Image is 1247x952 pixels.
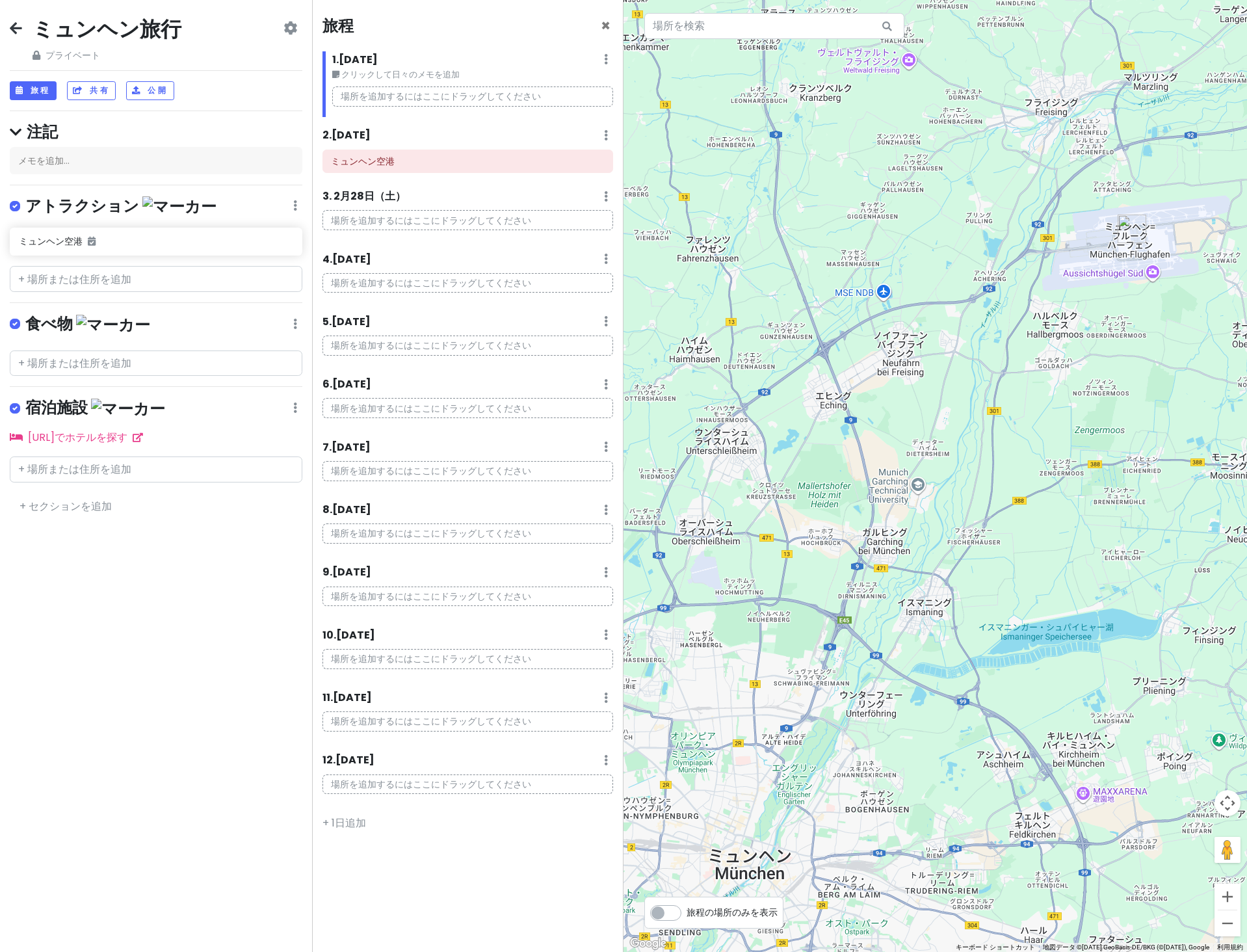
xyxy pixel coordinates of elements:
[126,81,174,100] button: 公開
[601,15,610,36] span: 旅程を閉じる
[627,935,670,952] img: グーグル
[18,154,70,167] font: メモを追加...
[329,314,332,329] font: .
[329,127,332,142] font: .
[20,499,112,514] a: + セクションを追加
[644,13,904,39] input: 場所を検索
[10,430,143,445] a: [URL]でホテルを探す
[330,564,332,579] font: .
[331,778,531,791] font: 場所を追加するにはここにドラッグしてください
[322,502,330,517] font: 8
[1214,790,1240,816] button: 地図のカメラ コントロール
[601,18,610,34] button: 近い
[25,195,139,217] font: アトラクション
[332,440,371,455] font: [DATE]
[1214,910,1240,936] button: ズームアウト
[332,314,371,329] font: [DATE]
[333,752,335,767] font: .
[331,155,395,168] font: ミュンヘン空港
[91,399,165,419] img: マーカー
[331,276,531,289] font: 場所を追加するにはここにドラッグしてください
[46,49,100,62] font: プライベート
[331,590,531,603] font: 場所を追加するにはここにドラッグしてください
[27,121,58,142] font: 注記
[1043,944,1209,951] font: 地図データ ©[DATE] GeoBasis-DE/BKG (©[DATE]), Google
[332,52,336,67] font: 1
[332,252,371,267] font: [DATE]
[601,15,610,36] font: ×
[25,397,88,418] font: 宿泊施設
[19,235,83,248] font: ミュンヘン空港
[322,377,330,391] font: 6
[331,652,531,665] font: 場所を追加するにはここにドラッグしてください
[336,52,339,67] font: .
[336,628,375,642] font: [DATE]
[331,464,531,477] font: 場所を追加するにはここにドラッグしてください
[332,377,371,391] font: [DATE]
[322,628,334,642] font: 10
[322,440,329,455] font: 7
[322,690,330,705] font: 11
[148,85,168,96] font: 公開
[76,315,150,335] img: マーカー
[10,350,302,377] input: + 場所または住所を追加
[1112,209,1151,248] div: ミュンヘン空港
[322,127,329,142] font: 2
[1214,837,1240,863] button: 地図上にペグマンを落として、ストリートビューを開きます
[1214,884,1240,910] button: ズームイン
[331,715,531,728] font: 場所を追加するにはここにドラッグしてください
[332,127,371,142] font: [DATE]
[956,943,1035,952] button: キーボード争奪
[335,752,374,767] font: [DATE]
[142,196,217,217] img: マーカー
[331,214,531,227] font: 場所を追加するにはここにドラッグしてください
[330,252,332,267] font: .
[330,377,332,391] font: .
[10,456,302,483] input: + 場所または住所を追加
[339,52,378,67] font: [DATE]
[331,155,604,167] h6: ミュンヘン空港
[322,815,366,830] a: + 1日追加
[88,237,96,246] i: Added to itinerary
[322,752,333,767] font: 12
[31,85,51,96] font: 旅程
[1217,944,1243,951] font: 利用規約
[341,69,460,80] font: クリックして日々のメモを追加
[10,266,302,292] input: + 場所または住所を追加
[331,339,531,352] font: 場所を追加するにはここにドラッグしてください
[33,14,181,44] font: ミュンヘン旅行
[322,252,330,267] font: 4
[10,81,57,100] button: 旅程
[330,690,333,705] font: .
[687,906,778,919] font: 旅程の場所のみを表示
[341,90,541,103] font: 場所を追加するにはここにドラッグしてください
[322,15,354,36] font: 旅程
[67,81,116,100] button: 共有
[331,402,531,415] font: 場所を追加するにはここにドラッグしてください
[1217,944,1243,951] a: 利用規約（新しいタブで開きます）
[90,85,110,96] font: 共有
[374,189,406,204] font: （土）
[322,314,329,329] font: 5
[25,313,73,334] font: 食べ物
[332,564,371,579] font: [DATE]
[322,189,364,204] font: 3. 2月28
[333,690,372,705] font: [DATE]
[28,430,127,445] font: [URL]でホテルを探す
[331,527,531,540] font: 場所を追加するにはここにドラッグしてください
[334,628,336,642] font: .
[322,564,330,579] font: 9
[364,189,374,204] font: 日
[330,502,332,517] font: .
[329,440,332,455] font: .
[332,502,371,517] font: [DATE]
[627,935,670,952] a: Google マップでこの地域を開きます（新しいウィンドウが開きます）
